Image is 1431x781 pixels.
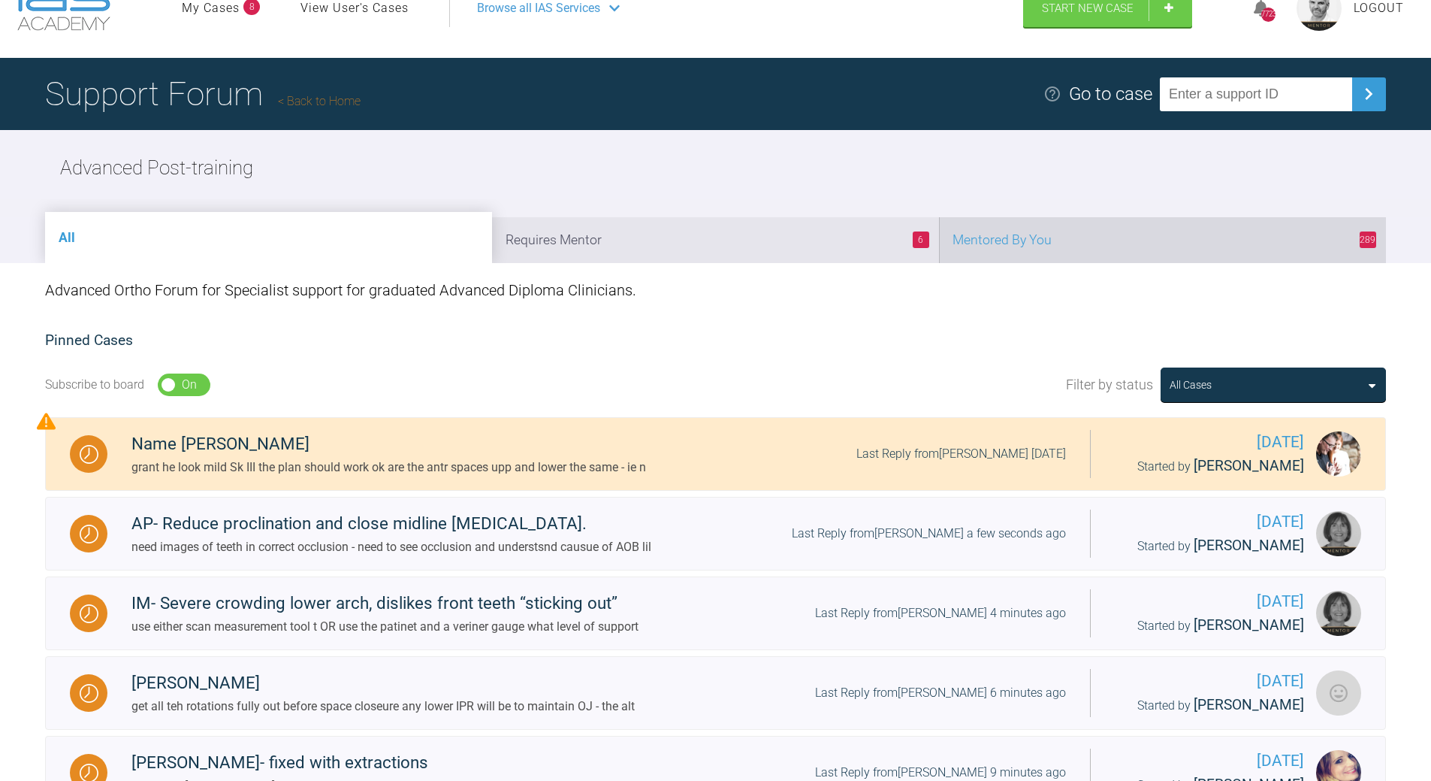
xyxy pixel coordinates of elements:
li: All [45,212,492,263]
span: 289 [1360,232,1376,248]
a: WaitingIM- Severe crowding lower arch, dislikes front teeth “sticking out”use either scan measure... [45,577,1386,650]
div: Started by [1115,455,1304,478]
h2: Pinned Cases [45,329,1386,353]
img: Grant McAree [1316,431,1361,477]
div: Started by [1115,694,1304,717]
img: Waiting [80,684,98,703]
div: Last Reply from [PERSON_NAME] a few seconds ago [792,524,1066,543]
img: Mezmin Sawani [1316,671,1361,716]
div: use either scan measurement tool t OR use the patinet and a veriner gauge what level of support [131,617,639,637]
a: Waiting[PERSON_NAME]get all teh rotations fully out before space closeure any lower IPR will be t... [45,656,1386,730]
div: Last Reply from [PERSON_NAME] 6 minutes ago [815,683,1066,703]
div: Advanced Ortho Forum for Specialist support for graduated Advanced Diploma Clinicians. [45,263,1386,317]
span: [PERSON_NAME] [1194,696,1304,713]
span: [DATE] [1115,430,1304,455]
div: Go to case [1069,80,1152,108]
span: [PERSON_NAME] [1194,616,1304,634]
a: WaitingName [PERSON_NAME]grant he look mild Sk III the plan should work ok are the antr spaces up... [45,417,1386,491]
span: [PERSON_NAME] [1194,457,1304,474]
div: Name [PERSON_NAME] [131,431,646,458]
div: Subscribe to board [45,375,144,395]
input: Enter a support ID [1160,77,1352,111]
div: Started by [1115,614,1304,637]
span: Filter by status [1066,374,1153,396]
div: get all teh rotations fully out before space closeure any lower IPR will be to maintain OJ - the alt [131,697,635,716]
div: Last Reply from [PERSON_NAME] [DATE] [856,444,1066,464]
a: WaitingAP- Reduce proclination and close midline [MEDICAL_DATA].need images of teeth in correct o... [45,497,1386,571]
img: Priority [37,412,56,431]
li: Mentored By You [939,217,1386,263]
span: 6 [913,232,929,248]
img: help.e70b9f3d.svg [1043,85,1061,103]
div: Last Reply from [PERSON_NAME] 4 minutes ago [815,604,1066,623]
div: [PERSON_NAME]- fixed with extractions [131,749,611,776]
a: Back to Home [278,94,361,108]
img: Nicola White [1316,591,1361,636]
span: [DATE] [1115,749,1304,773]
div: [PERSON_NAME] [131,670,635,697]
img: chevronRight.28bd32b0.svg [1357,82,1381,106]
span: [PERSON_NAME] [1194,537,1304,554]
div: On [182,375,197,395]
img: Nicola White [1316,511,1361,556]
li: Requires Mentor [492,217,939,263]
img: Waiting [80,604,98,623]
div: AP- Reduce proclination and close midline [MEDICAL_DATA]. [131,510,651,537]
div: Started by [1115,534,1304,558]
h2: Advanced Post-training [60,153,253,184]
div: 7723 [1261,8,1276,22]
span: [DATE] [1115,510,1304,534]
img: Waiting [80,445,98,464]
div: IM- Severe crowding lower arch, dislikes front teeth “sticking out” [131,590,639,617]
span: [DATE] [1115,589,1304,614]
span: [DATE] [1115,669,1304,694]
h1: Support Forum [45,68,361,120]
img: Waiting [80,525,98,543]
div: grant he look mild Sk III the plan should work ok are the antr spaces upp and lower the same - ie n [131,458,646,477]
div: need images of teeth in correct occlusion - need to see occlusion and understsnd causue of AOB lil [131,537,651,557]
span: Start New Case [1042,2,1134,15]
div: All Cases [1170,377,1212,393]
